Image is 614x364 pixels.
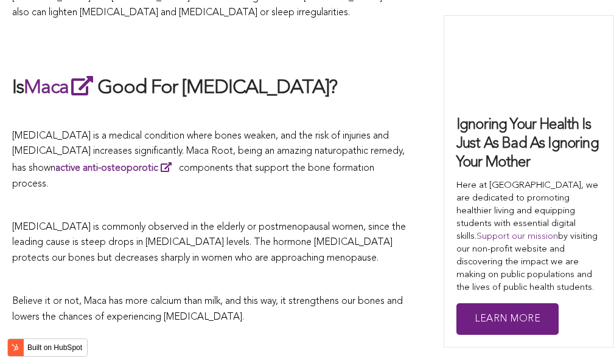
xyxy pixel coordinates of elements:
[55,163,176,173] a: active anti-osteoporotic
[23,340,87,355] label: Built on HubSpot
[553,306,614,364] iframe: Chat Widget
[12,222,406,263] span: [MEDICAL_DATA] is commonly observed in the elderly or postmenopausal women, since the leading cau...
[12,74,408,101] h2: Is Good For [MEDICAL_DATA]?
[24,78,97,98] a: Maca
[7,338,88,357] button: Built on HubSpot
[12,131,405,189] span: [MEDICAL_DATA] is a medical condition where bones weaken, and the risk of injuries and [MEDICAL_D...
[12,297,403,322] span: Believe it or not, Maca has more calcium than milk, and this way, it strengthens our bones and lo...
[456,303,559,335] a: Learn More
[8,340,23,355] img: HubSpot sprocket logo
